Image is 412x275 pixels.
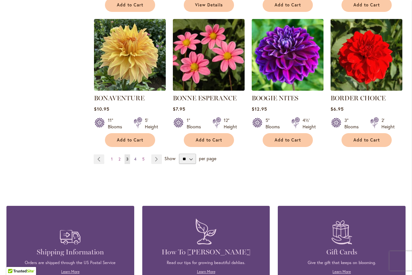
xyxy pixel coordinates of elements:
[197,269,215,274] a: Learn More
[105,133,155,147] button: Add to Cart
[196,137,222,143] span: Add to Cart
[275,2,301,8] span: Add to Cart
[199,155,216,161] span: per page
[252,19,323,91] img: BOOGIE NITES
[353,137,380,143] span: Add to Cart
[61,269,80,274] a: Learn More
[152,260,260,266] p: Read our tips for growing beautiful dahlias.
[344,117,362,130] div: 3" Blooms
[252,106,267,112] span: $12.95
[173,106,185,112] span: $7.95
[94,19,166,91] img: Bonaventure
[303,117,316,130] div: 4½' Height
[331,19,402,91] img: BORDER CHOICE
[184,133,234,147] button: Add to Cart
[94,94,145,102] a: BONAVENTURE
[381,117,395,130] div: 2' Height
[133,154,138,164] a: 4
[117,137,143,143] span: Add to Cart
[94,86,166,92] a: Bonaventure
[252,86,323,92] a: BOOGIE NITES
[332,269,351,274] a: Learn More
[287,248,396,257] h4: Gift Cards
[173,94,237,102] a: BONNE ESPERANCE
[16,248,125,257] h4: Shipping Information
[164,155,175,161] span: Show
[331,86,402,92] a: BORDER CHOICE
[331,94,386,102] a: BORDER CHOICE
[141,154,146,164] a: 5
[353,2,380,8] span: Add to Cart
[142,157,145,161] span: 5
[173,19,245,91] img: BONNE ESPERANCE
[108,117,126,130] div: 11" Blooms
[94,106,109,112] span: $10.95
[152,248,260,257] h4: How To [PERSON_NAME]
[109,154,114,164] a: 1
[16,260,125,266] p: Orders are shipped through the US Postal Service
[187,117,205,130] div: 1" Blooms
[287,260,396,266] p: Give the gift that keeps on blooming.
[266,117,284,130] div: 5" Blooms
[263,133,313,147] button: Add to Cart
[173,86,245,92] a: BONNE ESPERANCE
[117,154,122,164] a: 2
[342,133,392,147] button: Add to Cart
[111,157,113,161] span: 1
[331,106,344,112] span: $6.95
[118,157,120,161] span: 2
[117,2,143,8] span: Add to Cart
[275,137,301,143] span: Add to Cart
[195,2,223,8] span: View Details
[5,252,23,270] iframe: Launch Accessibility Center
[134,157,136,161] span: 4
[252,94,298,102] a: BOOGIE NITES
[224,117,237,130] div: 12" Height
[126,157,128,161] span: 3
[145,117,158,130] div: 5' Height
